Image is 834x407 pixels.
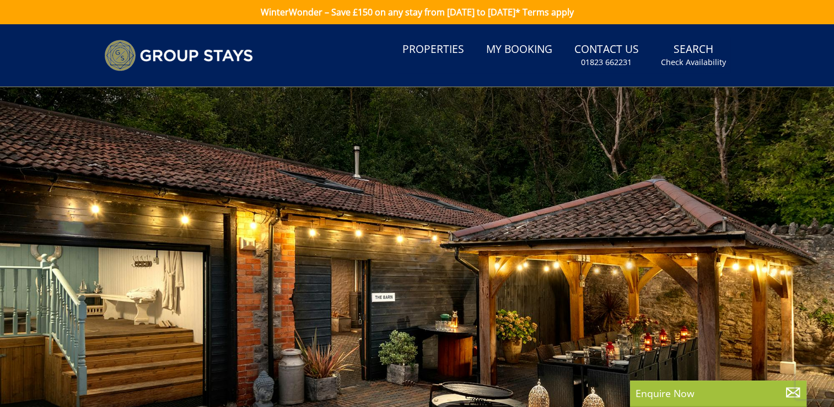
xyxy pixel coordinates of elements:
a: Properties [398,38,469,62]
p: Enquire Now [636,386,801,400]
a: My Booking [482,38,557,62]
small: Check Availability [661,57,726,68]
a: SearchCheck Availability [657,38,730,73]
a: Contact Us01823 662231 [570,38,643,73]
small: 01823 662231 [581,57,632,68]
img: Group Stays [104,40,253,71]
